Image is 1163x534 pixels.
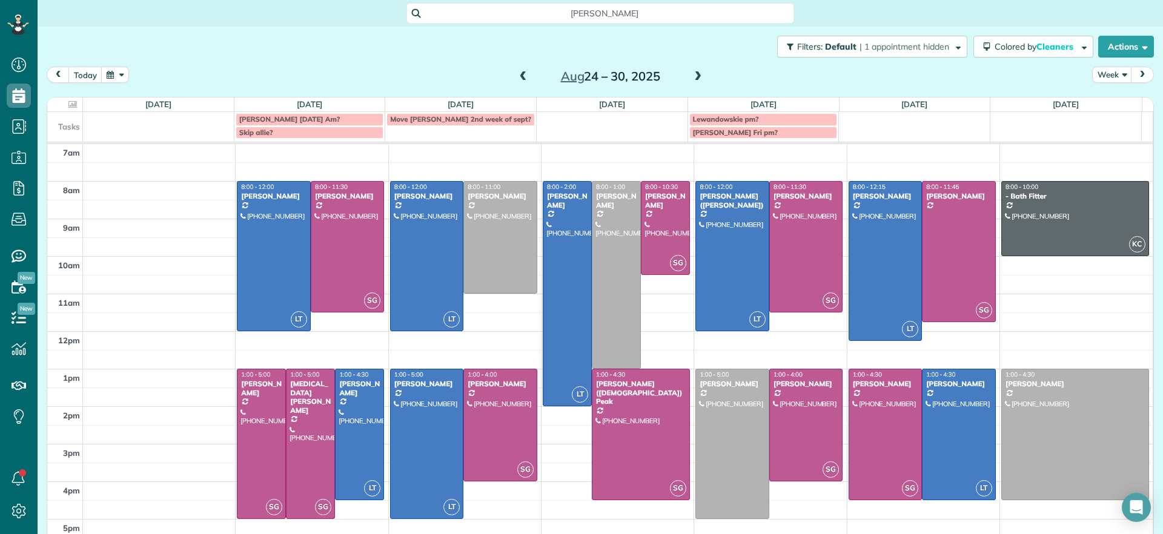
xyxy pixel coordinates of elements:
span: New [18,303,35,315]
span: Colored by [995,41,1078,52]
span: SG [823,292,839,309]
span: 8:00 - 11:30 [774,183,806,191]
button: next [1131,67,1154,83]
span: Aug [561,68,585,84]
span: SG [517,461,534,478]
a: [DATE] [901,99,927,109]
span: 1:00 - 4:30 [926,371,955,378]
span: LT [976,480,992,496]
span: SG [823,461,839,478]
span: 1:00 - 4:00 [774,371,803,378]
span: 8:00 - 11:45 [926,183,959,191]
span: 9am [63,223,80,232]
span: 8:00 - 11:00 [468,183,500,191]
span: 8:00 - 12:00 [241,183,274,191]
span: 8:00 - 12:00 [394,183,427,191]
span: LT [364,480,380,496]
div: [PERSON_NAME] [852,380,919,388]
a: [DATE] [1053,99,1079,109]
span: SG [315,499,331,515]
span: 1:00 - 5:00 [290,371,319,378]
span: 8:00 - 12:15 [853,183,886,191]
div: [PERSON_NAME] [773,380,840,388]
span: Default [825,41,857,52]
div: [PERSON_NAME] [546,192,588,209]
div: [PERSON_NAME] [240,380,282,397]
div: [PERSON_NAME] [1005,380,1145,388]
span: 12pm [58,335,80,345]
span: 1pm [63,373,80,383]
span: SG [364,292,380,309]
span: Move [PERSON_NAME] 2nd week of sept? [390,114,531,124]
a: [DATE] [145,99,171,109]
span: 8:00 - 1:00 [596,183,625,191]
button: Filters: Default | 1 appointment hidden [777,36,967,58]
div: [PERSON_NAME] [339,380,380,397]
div: [PERSON_NAME] [926,192,992,200]
h2: 24 – 30, 2025 [535,70,686,83]
div: - Bath Fitter [1005,192,1145,200]
span: Skip allie? [239,128,273,137]
div: [PERSON_NAME] [644,192,686,209]
button: Actions [1098,36,1154,58]
span: 8:00 - 11:30 [315,183,348,191]
div: [PERSON_NAME] [240,192,307,200]
span: 8am [63,185,80,195]
div: [PERSON_NAME] [314,192,381,200]
button: Week [1092,67,1132,83]
span: SG [902,480,918,496]
button: today [68,67,102,83]
span: Filters: [797,41,823,52]
a: [DATE] [599,99,625,109]
span: KC [1129,236,1145,252]
div: [PERSON_NAME] ([DEMOGRAPHIC_DATA]) Peak [595,380,686,406]
span: SG [670,255,686,271]
span: | 1 appointment hidden [860,41,949,52]
div: [PERSON_NAME] [467,380,534,388]
span: 1:00 - 4:30 [853,371,882,378]
span: SG [266,499,282,515]
span: LT [443,311,460,328]
span: 1:00 - 4:00 [468,371,497,378]
span: LT [749,311,766,328]
div: [PERSON_NAME] ([PERSON_NAME]) [699,192,766,209]
span: 4pm [63,486,80,495]
button: prev [47,67,70,83]
span: 8:00 - 10:30 [645,183,678,191]
span: 5pm [63,523,80,533]
a: [DATE] [448,99,474,109]
button: Colored byCleaners [973,36,1093,58]
span: 2pm [63,410,80,420]
div: [MEDICAL_DATA][PERSON_NAME] [290,380,331,415]
span: LT [572,386,588,403]
span: 1:00 - 5:00 [700,371,729,378]
span: 10am [58,260,80,270]
a: [DATE] [297,99,323,109]
div: Open Intercom Messenger [1122,493,1151,522]
span: [PERSON_NAME] Fri pm? [693,128,778,137]
span: LT [443,499,460,515]
div: [PERSON_NAME] [467,192,534,200]
span: 3pm [63,448,80,458]
span: Lewandowskie pm? [693,114,759,124]
span: 1:00 - 5:00 [394,371,423,378]
div: [PERSON_NAME] [699,380,766,388]
span: Cleaners [1036,41,1075,52]
div: [PERSON_NAME] [595,192,637,209]
span: SG [670,480,686,496]
div: [PERSON_NAME] [852,192,919,200]
span: 8:00 - 10:00 [1006,183,1038,191]
a: Filters: Default | 1 appointment hidden [771,36,967,58]
span: [PERSON_NAME] [DATE] Am? [239,114,340,124]
span: 1:00 - 4:30 [339,371,368,378]
span: 11am [58,298,80,308]
span: 1:00 - 5:00 [241,371,270,378]
span: 1:00 - 4:30 [1006,371,1035,378]
span: SG [976,302,992,318]
span: New [18,272,35,284]
div: [PERSON_NAME] [773,192,840,200]
span: LT [902,321,918,337]
span: 8:00 - 2:00 [547,183,576,191]
span: 8:00 - 12:00 [700,183,732,191]
a: [DATE] [750,99,777,109]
